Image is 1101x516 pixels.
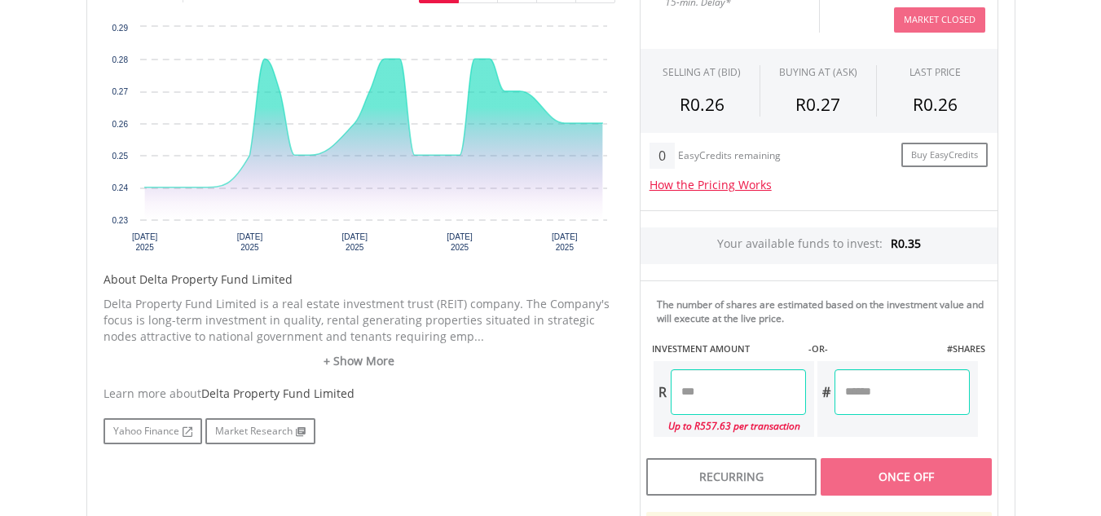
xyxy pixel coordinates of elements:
[103,418,202,444] a: Yahoo Finance
[341,232,368,252] text: [DATE] 2025
[821,458,991,496] div: Once Off
[103,296,615,345] p: Delta Property Fund Limited is a real estate investment trust (REIT) company. The Company's focus...
[447,232,473,252] text: [DATE] 2025
[650,143,675,169] div: 0
[650,177,772,192] a: How the Pricing Works
[947,342,985,355] label: #SHARES
[909,65,961,79] div: LAST PRICE
[201,386,355,401] span: Delta Property Fund Limited
[112,55,128,64] text: 0.28
[657,298,991,325] div: The number of shares are estimated based on the investment value and will execute at the live price.
[131,232,157,252] text: [DATE] 2025
[894,7,985,33] button: Market Closed
[654,415,806,437] div: Up to R557.63 per transaction
[779,65,857,79] span: BUYING AT (ASK)
[678,150,781,164] div: EasyCredits remaining
[103,353,615,369] a: + Show More
[913,93,958,116] span: R0.26
[103,386,615,402] div: Learn more about
[112,24,128,33] text: 0.29
[112,87,128,96] text: 0.27
[552,232,578,252] text: [DATE] 2025
[901,143,988,168] a: Buy EasyCredits
[112,183,128,192] text: 0.24
[112,120,128,129] text: 0.26
[680,93,724,116] span: R0.26
[646,458,817,496] div: Recurring
[654,369,671,415] div: R
[808,342,828,355] label: -OR-
[891,236,921,251] span: R0.35
[103,19,615,263] div: Chart. Highcharts interactive chart.
[103,271,615,288] h5: About Delta Property Fund Limited
[205,418,315,444] a: Market Research
[236,232,262,252] text: [DATE] 2025
[112,152,128,161] text: 0.25
[103,19,615,263] svg: Interactive chart
[817,369,835,415] div: #
[795,93,840,116] span: R0.27
[663,65,741,79] div: SELLING AT (BID)
[652,342,750,355] label: INVESTMENT AMOUNT
[641,227,998,264] div: Your available funds to invest:
[112,216,128,225] text: 0.23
